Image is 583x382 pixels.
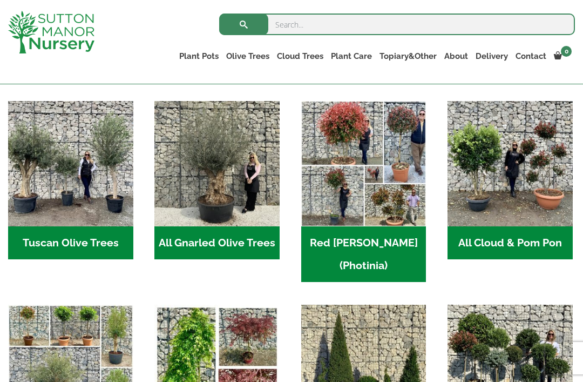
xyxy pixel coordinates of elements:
[301,226,426,283] h2: Red [PERSON_NAME] (Photinia)
[550,49,575,64] a: 0
[448,226,573,260] h2: All Cloud & Pom Pon
[327,49,376,64] a: Plant Care
[301,101,426,226] img: Home - F5A23A45 75B5 4929 8FB2 454246946332
[440,49,472,64] a: About
[8,101,133,259] a: Visit product category Tuscan Olive Trees
[472,49,512,64] a: Delivery
[448,101,573,226] img: Home - A124EB98 0980 45A7 B835 C04B779F7765
[376,49,440,64] a: Topiary&Other
[8,226,133,260] h2: Tuscan Olive Trees
[8,11,94,53] img: logo
[154,101,280,259] a: Visit product category All Gnarled Olive Trees
[154,226,280,260] h2: All Gnarled Olive Trees
[448,101,573,259] a: Visit product category All Cloud & Pom Pon
[219,14,575,35] input: Search...
[175,49,222,64] a: Plant Pots
[301,101,426,282] a: Visit product category Red Robin (Photinia)
[561,46,572,57] span: 0
[154,101,280,226] img: Home - 5833C5B7 31D0 4C3A 8E42 DB494A1738DB
[512,49,550,64] a: Contact
[222,49,273,64] a: Olive Trees
[273,49,327,64] a: Cloud Trees
[8,101,133,226] img: Home - 7716AD77 15EA 4607 B135 B37375859F10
